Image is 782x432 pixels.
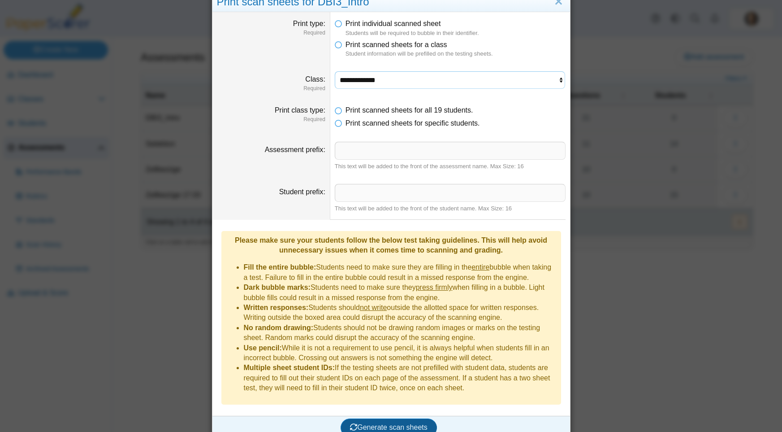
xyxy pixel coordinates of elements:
u: press firmly [416,284,453,291]
div: This text will be added to the front of the student name. Max Size: 16 [335,205,566,213]
label: Print class type [275,106,325,114]
b: No random drawing: [244,324,314,332]
dfn: Student information will be prefilled on the testing sheets. [346,50,566,58]
label: Print type [293,20,325,27]
li: Students need to make sure they when filling in a bubble. Light bubble fills could result in a mi... [244,283,557,303]
label: Student prefix [279,188,325,196]
span: Print individual scanned sheet [346,20,441,27]
label: Class [305,75,325,83]
dfn: Required [217,29,325,37]
span: Print scanned sheets for specific students. [346,119,480,127]
dfn: Required [217,85,325,92]
b: Written responses: [244,304,309,311]
li: If the testing sheets are not prefilled with student data, students are required to fill out thei... [244,363,557,393]
b: Dark bubble marks: [244,284,311,291]
label: Assessment prefix [265,146,325,153]
b: Fill the entire bubble: [244,263,316,271]
dfn: Required [217,116,325,123]
dfn: Students will be required to bubble in their identifier. [346,29,566,37]
li: Students should not be drawing random images or marks on the testing sheet. Random marks could di... [244,323,557,343]
b: Please make sure your students follow the below test taking guidelines. This will help avoid unne... [235,236,547,254]
li: Students should outside the allotted space for written responses. Writing outside the boxed area ... [244,303,557,323]
li: While it is not a requirement to use pencil, it is always helpful when students fill in an incorr... [244,343,557,363]
span: Generate scan sheets [350,423,428,431]
span: Print scanned sheets for a class [346,41,447,48]
span: Print scanned sheets for all 19 students. [346,106,473,114]
li: Students need to make sure they are filling in the bubble when taking a test. Failure to fill in ... [244,262,557,283]
b: Multiple sheet student IDs: [244,364,335,371]
div: This text will be added to the front of the assessment name. Max Size: 16 [335,162,566,170]
u: entire [471,263,489,271]
b: Use pencil: [244,344,282,352]
u: not write [360,304,387,311]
